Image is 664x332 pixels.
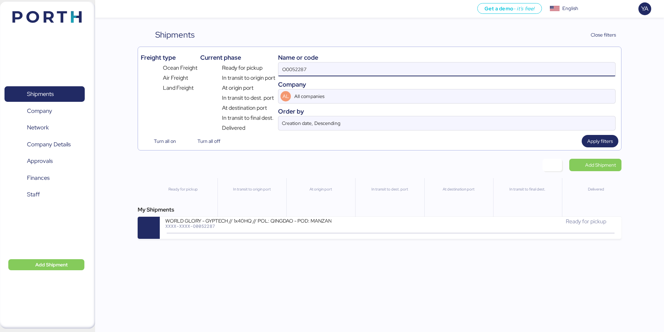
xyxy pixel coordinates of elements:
span: Network [27,123,49,133]
span: Staff [27,189,40,199]
a: Staff [4,187,85,203]
span: Land Freight [163,84,194,92]
button: Turn all on [141,135,182,147]
div: Order by [278,107,616,116]
div: In transit to dest. port [358,186,421,192]
span: Finances [27,173,49,183]
span: At destination port [222,104,267,112]
div: Company [278,80,616,89]
button: Add Shipment [8,259,84,270]
a: Add Shipment [569,159,621,171]
span: In transit to dest. port [222,94,274,102]
span: Delivered [222,124,245,132]
button: Apply filters [582,135,618,147]
span: Ready for pickup [222,64,262,72]
div: WORLD GLORY - GYPTECH // 1x40HQ // POL: QINGDAO - POD: MANZANILLO // HBL: KMTCTAO8135938 - MBL: K... [165,217,331,223]
span: Ready for pickup [566,218,606,225]
span: In transit to final dest. [222,114,274,122]
div: Ready for pickup [151,186,214,192]
div: At origin port [289,186,352,192]
button: Menu [99,3,111,15]
span: Add Shipment [35,261,68,269]
div: Name or code [278,53,616,62]
span: Company [27,106,52,116]
span: Air Freight [163,74,188,82]
span: YA [641,4,648,13]
a: Company [4,103,85,119]
div: At destination port [427,186,490,192]
a: Shipments [4,86,85,102]
span: Shipments [27,89,54,99]
span: Turn all on [154,137,176,145]
span: Company Details [27,139,71,149]
div: Delivered [565,186,628,192]
span: At origin port [222,84,253,92]
div: In transit to origin port [221,186,283,192]
button: Close filters [577,29,621,41]
div: XXXX-XXXX-O0052287 [165,224,331,228]
span: AL [283,92,289,100]
a: Finances [4,170,85,186]
span: Ocean Freight [163,64,197,72]
span: Apply filters [587,137,613,145]
button: Turn all off [184,135,226,147]
input: AL [293,89,596,103]
div: My Shipments [138,206,621,214]
a: Approvals [4,153,85,169]
span: Close filters [591,31,616,39]
div: Freight type [141,53,197,62]
div: Shipments [155,29,195,41]
div: In transit to final dest. [496,186,559,192]
div: English [562,5,578,12]
div: Current phase [200,53,275,62]
span: Add Shipment [585,161,616,169]
span: Turn all off [197,137,220,145]
span: Approvals [27,156,53,166]
span: In transit to origin port [222,74,275,82]
a: Company Details [4,136,85,152]
a: Network [4,120,85,136]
